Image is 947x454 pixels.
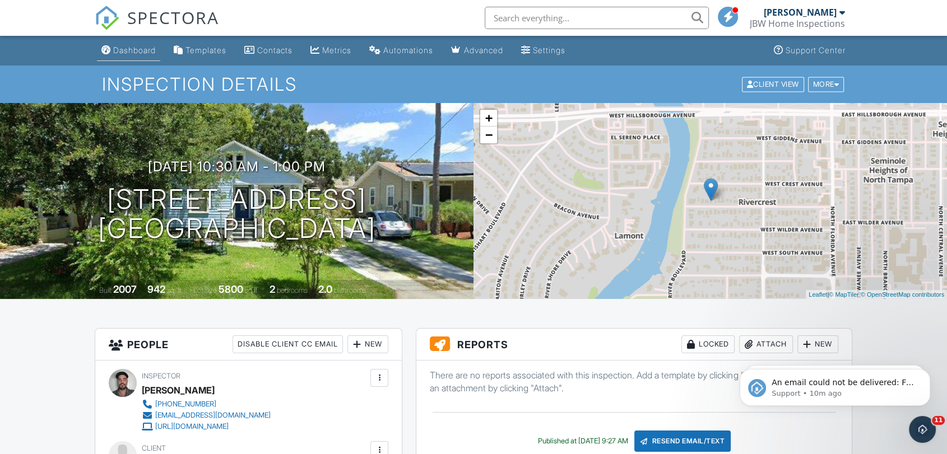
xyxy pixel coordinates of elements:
[95,6,119,30] img: The Best Home Inspection Software - Spectora
[681,335,735,353] div: Locked
[322,45,351,55] div: Metrics
[806,290,947,299] div: |
[808,77,844,92] div: More
[148,159,326,174] h3: [DATE] 10:30 am - 1:00 pm
[219,283,243,295] div: 5800
[245,286,259,294] span: sq.ft.
[113,45,156,55] div: Dashboard
[480,110,497,127] a: Zoom in
[270,283,275,295] div: 2
[102,74,845,94] h1: Inspection Details
[634,430,731,452] div: Resend Email/Text
[809,291,827,298] a: Leaflet
[750,18,845,29] div: JBW Home Inspections
[97,40,160,61] a: Dashboard
[739,335,793,353] div: Attach
[829,291,859,298] a: © MapTiler
[185,45,226,55] div: Templates
[113,283,137,295] div: 2007
[240,40,297,61] a: Contacts
[861,291,944,298] a: © OpenStreetMap contributors
[485,7,709,29] input: Search everything...
[537,437,628,446] div: Published at [DATE] 9:27 AM
[480,127,497,143] a: Zoom out
[142,421,271,432] a: [URL][DOMAIN_NAME]
[416,329,852,361] h3: Reports
[741,79,807,88] a: Client View
[334,286,366,294] span: bathrooms
[742,77,804,92] div: Client View
[347,335,388,353] div: New
[306,40,356,61] a: Metrics
[142,372,180,380] span: Inspector
[464,45,503,55] div: Advanced
[233,335,343,353] div: Disable Client CC Email
[99,286,112,294] span: Built
[764,7,837,18] div: [PERSON_NAME]
[142,444,166,452] span: Client
[533,45,565,55] div: Settings
[142,399,271,410] a: [PHONE_NUMBER]
[155,400,216,409] div: [PHONE_NUMBER]
[155,411,271,420] div: [EMAIL_ADDRESS][DOMAIN_NAME]
[430,369,838,394] p: There are no reports associated with this inspection. Add a template by clicking "+ New" above or...
[786,45,846,55] div: Support Center
[383,45,433,55] div: Automations
[277,286,308,294] span: bedrooms
[142,410,271,421] a: [EMAIL_ADDRESS][DOMAIN_NAME]
[155,422,229,431] div: [URL][DOMAIN_NAME]
[169,40,231,61] a: Templates
[95,15,219,39] a: SPECTORA
[909,416,936,443] iframe: Intercom live chat
[142,382,215,399] div: [PERSON_NAME]
[365,40,438,61] a: Automations (Basic)
[257,45,293,55] div: Contacts
[167,286,183,294] span: sq. ft.
[447,40,508,61] a: Advanced
[193,286,217,294] span: Lot Size
[723,345,947,424] iframe: Intercom notifications message
[147,283,165,295] div: 942
[95,329,402,361] h3: People
[932,416,945,425] span: 11
[318,283,332,295] div: 2.0
[517,40,570,61] a: Settings
[127,6,219,29] span: SPECTORA
[98,185,376,244] h1: [STREET_ADDRESS] [GEOGRAPHIC_DATA]
[769,40,850,61] a: Support Center
[797,335,838,353] div: New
